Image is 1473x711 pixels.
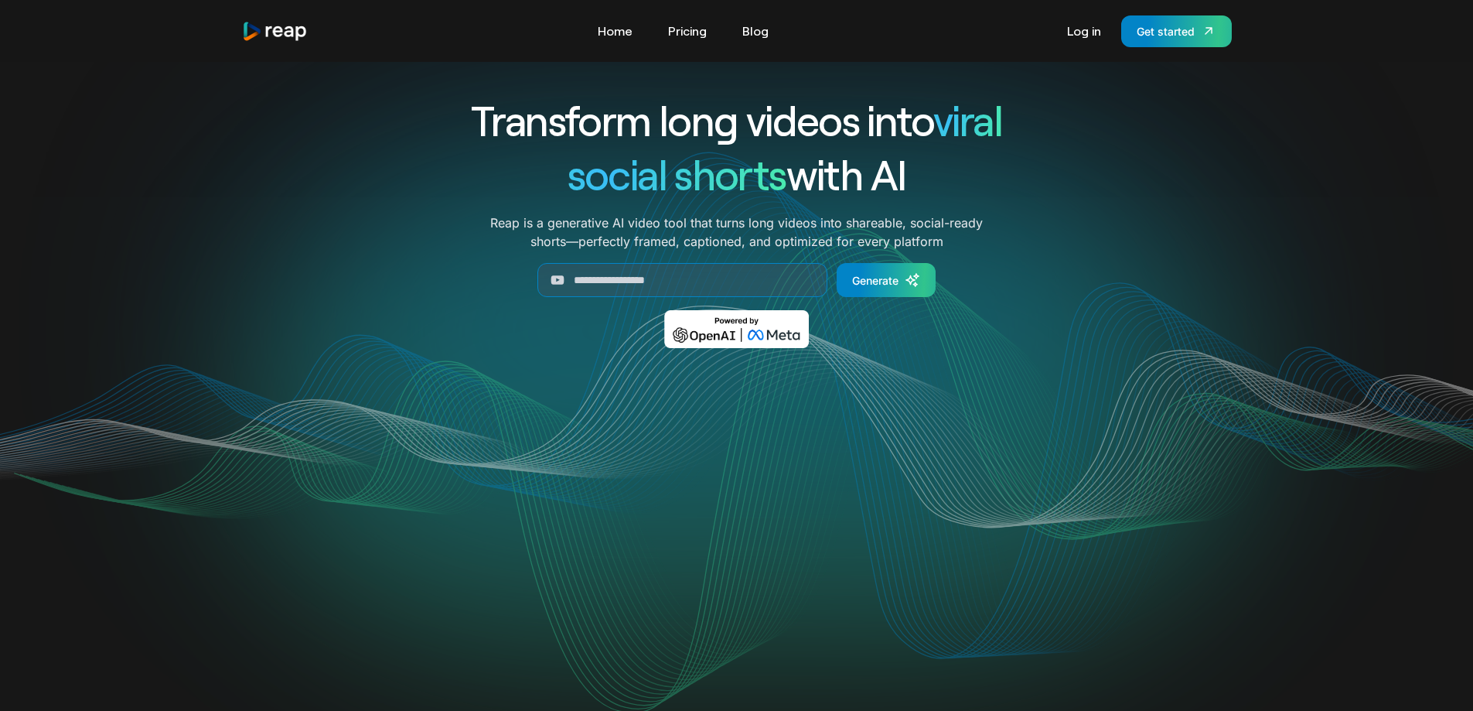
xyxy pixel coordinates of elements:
[660,19,714,43] a: Pricing
[415,147,1059,201] h1: with AI
[242,21,309,42] a: home
[1059,19,1109,43] a: Log in
[664,310,809,348] img: Powered by OpenAI & Meta
[242,21,309,42] img: reap logo
[568,149,786,199] span: social shorts
[1121,15,1232,47] a: Get started
[490,214,983,251] p: Reap is a generative AI video tool that turns long videos into shareable, social-ready shorts—per...
[590,19,640,43] a: Home
[852,272,898,289] div: Generate
[933,94,1002,145] span: viral
[415,263,1059,297] form: Generate Form
[1137,23,1195,39] div: Get started
[735,19,776,43] a: Blog
[425,371,1048,682] video: Your browser does not support the video tag.
[415,93,1059,147] h1: Transform long videos into
[837,263,936,297] a: Generate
